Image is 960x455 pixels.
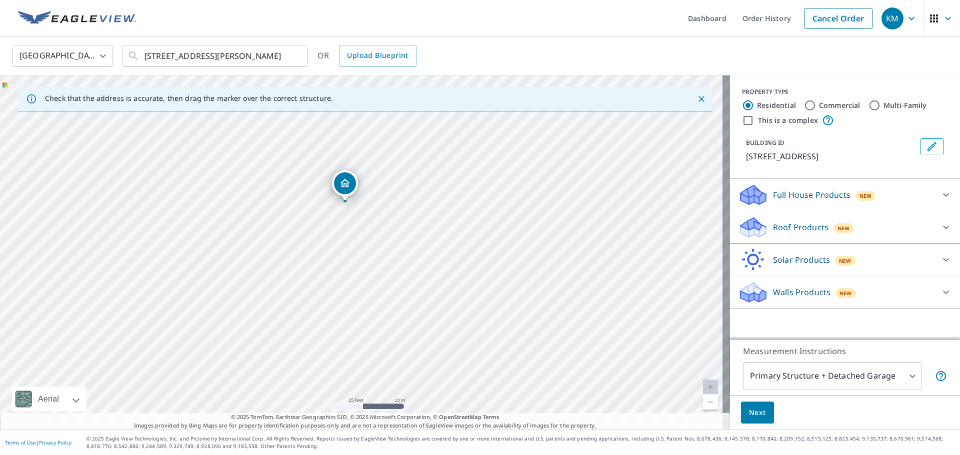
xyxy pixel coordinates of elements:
[742,87,948,96] div: PROPERTY TYPE
[935,370,947,382] span: Your report will include the primary structure and a detached garage if one exists.
[45,94,333,103] p: Check that the address is accurate, then drag the marker over the correct structure.
[839,257,851,265] span: New
[883,100,927,110] label: Multi-Family
[773,286,830,298] p: Walls Products
[231,413,499,422] span: © 2025 TomTom, Earthstar Geographics SIO, © 2025 Microsoft Corporation, ©
[483,413,499,421] a: Terms
[439,413,481,421] a: OpenStreetMap
[738,280,952,304] div: Walls ProductsNew
[746,138,784,147] p: BUILDING ID
[743,345,947,357] p: Measurement Instructions
[804,8,872,29] a: Cancel Order
[773,221,828,233] p: Roof Products
[39,439,71,446] a: Privacy Policy
[5,439,36,446] a: Terms of Use
[773,254,830,266] p: Solar Products
[703,380,718,395] a: Current Level 20, Zoom In Disabled
[837,224,850,232] span: New
[743,362,922,390] div: Primary Structure + Detached Garage
[749,407,766,419] span: Next
[741,402,774,424] button: Next
[819,100,860,110] label: Commercial
[757,100,796,110] label: Residential
[695,92,708,105] button: Close
[738,183,952,207] div: Full House ProductsNew
[317,45,416,67] div: OR
[12,42,112,70] div: [GEOGRAPHIC_DATA]
[86,435,955,450] p: © 2025 Eagle View Technologies, Inc. and Pictometry International Corp. All Rights Reserved. Repo...
[144,42,287,70] input: Search by address or latitude-longitude
[746,150,916,162] p: [STREET_ADDRESS]
[12,387,86,412] div: Aerial
[839,289,852,297] span: New
[758,115,818,125] label: This is a complex
[332,170,358,201] div: Dropped pin, building 1, Residential property, 2702 Quail Oaks Dr Greensboro, NC 27405
[738,248,952,272] div: Solar ProductsNew
[339,45,416,67] a: Upload Blueprint
[773,189,850,201] p: Full House Products
[347,49,408,62] span: Upload Blueprint
[859,192,872,200] span: New
[35,387,62,412] div: Aerial
[5,440,71,446] p: |
[881,7,903,29] div: KM
[920,138,944,154] button: Edit building 1
[18,11,136,26] img: EV Logo
[703,395,718,410] a: Current Level 20, Zoom Out
[738,215,952,239] div: Roof ProductsNew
